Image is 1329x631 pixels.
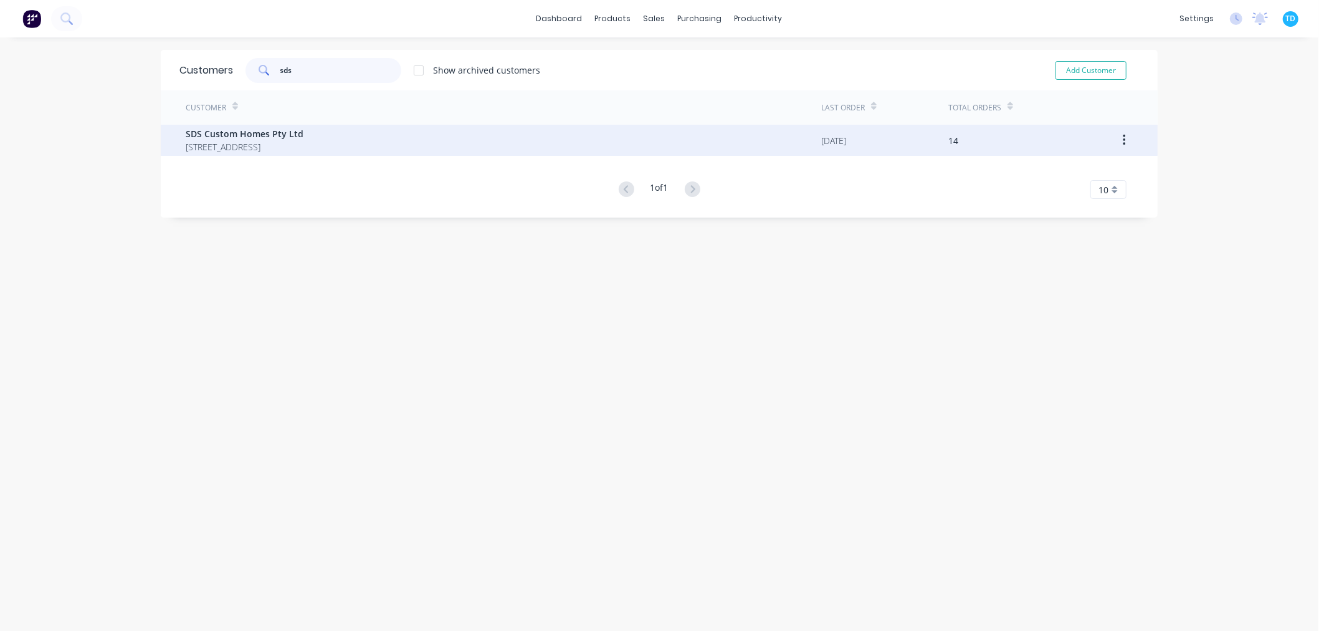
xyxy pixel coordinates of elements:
input: Search customers... [280,58,402,83]
div: purchasing [672,9,728,28]
div: Customers [179,63,233,78]
a: dashboard [530,9,589,28]
div: Last Order [821,102,865,113]
div: Total Orders [948,102,1001,113]
div: settings [1173,9,1220,28]
span: TD [1286,13,1296,24]
div: Show archived customers [433,64,540,77]
span: 10 [1098,183,1108,196]
div: products [589,9,637,28]
span: [STREET_ADDRESS] [186,140,303,153]
button: Add Customer [1055,61,1127,80]
div: [DATE] [821,134,846,147]
div: Customer [186,102,226,113]
div: productivity [728,9,789,28]
div: sales [637,9,672,28]
div: 1 of 1 [650,181,669,199]
span: SDS Custom Homes Pty Ltd [186,127,303,140]
img: Factory [22,9,41,28]
div: 14 [948,134,958,147]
